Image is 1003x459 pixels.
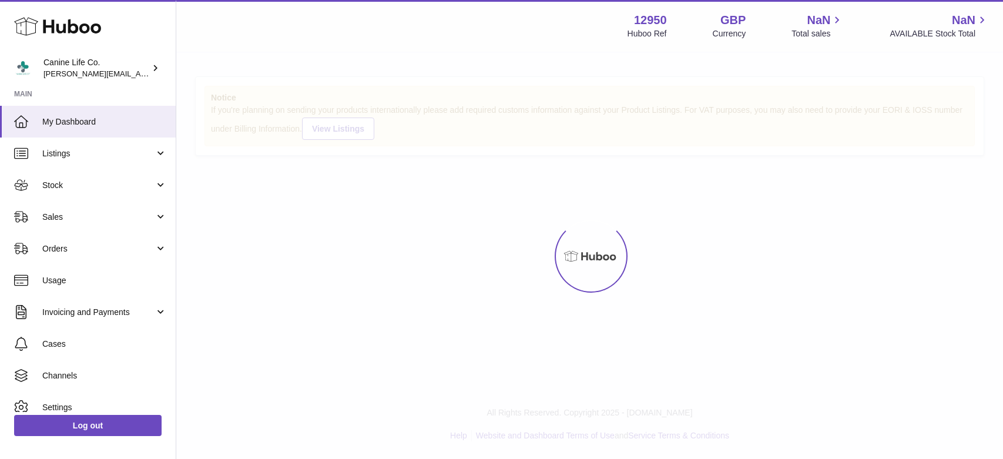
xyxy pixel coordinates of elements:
span: NaN [807,12,830,28]
span: [PERSON_NAME][EMAIL_ADDRESS][DOMAIN_NAME] [43,69,236,78]
a: Log out [14,415,162,436]
img: kevin@clsgltd.co.uk [14,59,32,77]
span: Sales [42,212,155,223]
a: NaN Total sales [791,12,844,39]
span: Usage [42,275,167,286]
span: NaN [952,12,975,28]
a: NaN AVAILABLE Stock Total [890,12,989,39]
strong: GBP [720,12,746,28]
span: Total sales [791,28,844,39]
div: Currency [713,28,746,39]
div: Canine Life Co. [43,57,149,79]
span: Cases [42,339,167,350]
span: Listings [42,148,155,159]
span: Invoicing and Payments [42,307,155,318]
div: Huboo Ref [628,28,667,39]
span: Orders [42,243,155,254]
span: Settings [42,402,167,413]
span: Channels [42,370,167,381]
span: Stock [42,180,155,191]
strong: 12950 [634,12,667,28]
span: AVAILABLE Stock Total [890,28,989,39]
span: My Dashboard [42,116,167,128]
